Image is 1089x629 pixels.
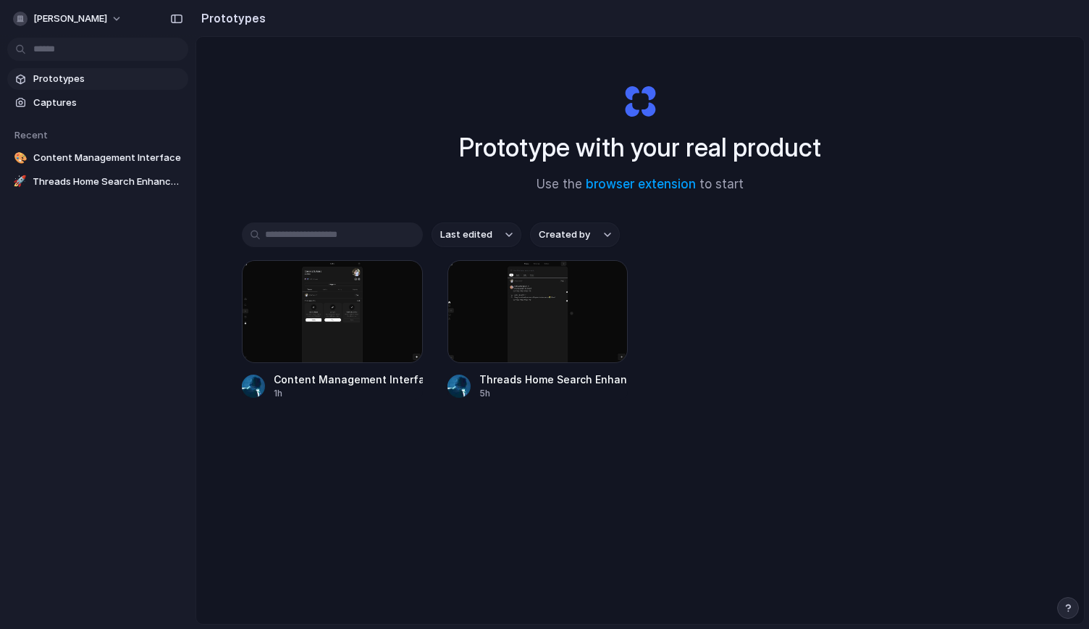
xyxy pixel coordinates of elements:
a: browser extension [586,177,696,191]
span: Prototypes [33,72,182,86]
span: Last edited [440,228,492,242]
div: Content Management Interface [274,372,423,387]
a: 🎨Content Management Interface [7,147,188,169]
span: Created by [539,228,590,242]
span: Content Management Interface [33,151,182,165]
h1: Prototype with your real product [459,128,821,167]
div: 🎨 [13,151,28,165]
h2: Prototypes [195,9,266,27]
button: [PERSON_NAME] [7,7,130,30]
button: Last edited [432,222,521,247]
a: Threads Home Search EnhancementThreads Home Search Enhancement5h [447,260,628,400]
button: Created by [530,222,620,247]
span: Captures [33,96,182,110]
a: Prototypes [7,68,188,90]
a: 🚀Threads Home Search Enhancement [7,171,188,193]
div: 🚀 [13,175,27,189]
div: Threads Home Search Enhancement [479,372,628,387]
a: Content Management InterfaceContent Management Interface1h [242,260,423,400]
span: [PERSON_NAME] [33,12,107,26]
span: Use the to start [537,175,744,194]
div: 5h [479,387,628,400]
a: Captures [7,92,188,114]
div: 1h [274,387,423,400]
span: Recent [14,129,48,141]
span: Threads Home Search Enhancement [33,175,182,189]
